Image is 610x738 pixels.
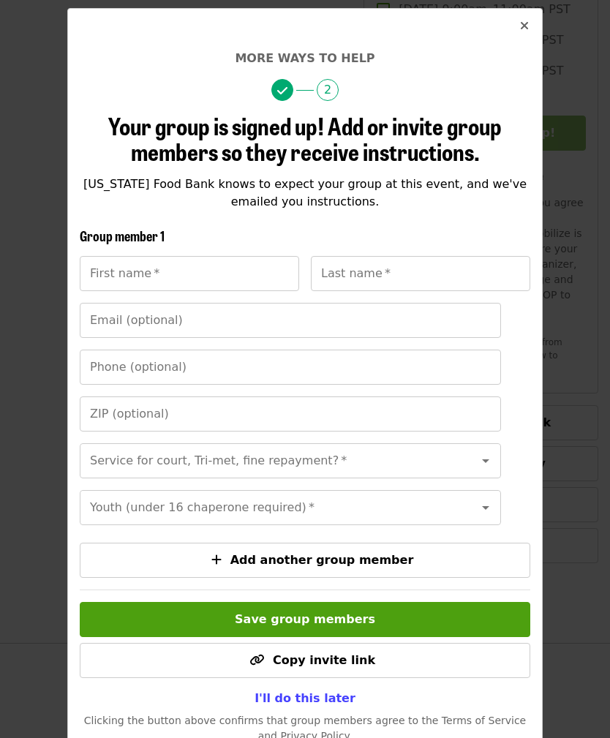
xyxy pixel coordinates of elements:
button: Add another group member [80,543,530,578]
i: link icon [249,653,264,667]
button: Close [507,9,542,44]
span: I'll do this later [255,691,355,705]
span: [US_STATE] Food Bank knows to expect your group at this event, and we've emailed you instructions. [83,177,527,208]
span: Copy invite link [273,653,375,667]
span: Save group members [235,612,375,626]
i: times icon [520,19,529,33]
span: Your group is signed up! Add or invite group members so they receive instructions. [108,108,502,168]
i: plus icon [211,553,222,567]
span: Add another group member [230,553,414,567]
button: I'll do this later [243,684,367,713]
button: Open [475,497,496,518]
button: Open [475,451,496,471]
input: Phone (optional) [80,350,501,385]
i: check icon [277,84,287,98]
span: More ways to help [235,51,374,65]
input: Last name [311,256,530,291]
button: Save group members [80,602,530,637]
input: Email (optional) [80,303,501,338]
span: 2 [317,79,339,101]
button: Copy invite link [80,643,530,678]
input: ZIP (optional) [80,396,501,432]
span: Group member 1 [80,226,165,245]
input: First name [80,256,299,291]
